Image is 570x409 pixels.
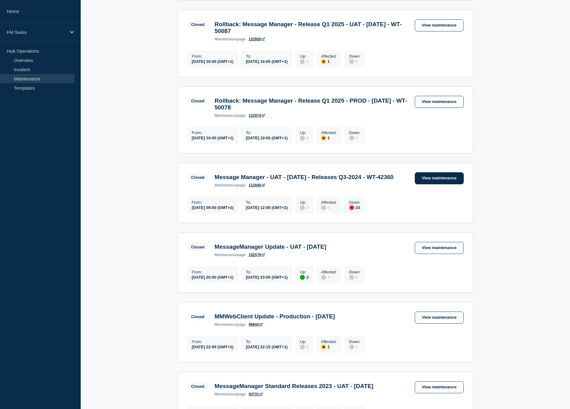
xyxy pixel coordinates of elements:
[349,270,361,274] p: Down :
[249,183,265,187] a: 112840
[321,136,326,141] div: affected
[321,270,337,274] p: Affected :
[215,113,237,118] span: maintenance
[215,322,237,327] span: maintenance
[192,205,234,210] div: [DATE] 09:00 (GMT+2)
[249,392,263,396] a: 93731
[349,339,361,344] p: Down :
[300,339,309,344] p: Up :
[215,313,335,320] h3: MMWebClient Update - Production - [DATE]
[191,384,204,389] div: Closed
[192,274,234,280] div: [DATE] 20:00 (GMT+1)
[215,392,237,396] span: maintenance
[246,339,288,344] p: To :
[191,175,204,180] div: Closed
[349,54,361,59] p: Down :
[215,183,237,187] span: maintenance
[246,205,288,210] div: [DATE] 12:00 (GMT+2)
[249,113,265,118] a: 122874
[191,245,204,249] div: Closed
[349,344,361,350] div: 0
[246,54,288,59] p: To :
[349,205,354,210] div: down
[215,37,246,41] p: page
[300,345,305,350] div: disabled
[300,135,309,141] div: 0
[349,59,361,64] div: 0
[246,200,288,205] p: To :
[300,274,309,280] div: 2
[300,59,305,64] div: disabled
[349,136,354,141] div: disabled
[215,21,409,35] h3: Rollback: Message Manager - Release Q1 2025 - UAT - [DATE] - WT-50087
[349,345,354,350] div: disabled
[300,54,309,59] p: Up :
[300,130,309,135] p: Up :
[215,253,246,257] p: page
[321,205,337,210] div: 0
[321,345,326,350] div: affected
[215,97,409,111] h3: Rollback: Message Manager - Release Q1 2025 - PROD - [DATE] - WT-50078
[321,135,337,141] div: 1
[415,172,463,184] a: View maintenance
[249,37,265,41] a: 122926
[415,381,463,393] a: View maintenance
[246,344,288,349] div: [DATE] 22:15 (GMT+1)
[300,200,309,205] p: Up :
[349,130,361,135] p: Down :
[300,270,309,274] p: Up :
[321,205,326,210] div: disabled
[192,130,234,135] p: From :
[300,59,309,64] div: 0
[246,274,288,280] div: [DATE] 23:00 (GMT+1)
[215,392,246,396] p: page
[215,243,326,250] h3: MessageManager Update - UAT - [DATE]
[192,59,234,64] div: [DATE] 16:00 (GMT+1)
[215,253,237,257] span: maintenance
[192,200,234,205] p: From :
[349,205,361,210] div: 23
[321,274,337,280] div: 0
[191,314,204,319] div: Closed
[321,130,337,135] p: Affected :
[215,37,237,41] span: maintenance
[300,344,309,350] div: 0
[321,59,337,64] div: 1
[300,275,305,280] div: up
[191,22,204,27] div: Closed
[192,270,234,274] p: From :
[300,136,305,141] div: disabled
[249,253,265,257] a: 102579
[321,54,337,59] p: Affected :
[7,30,66,35] p: FM Swiss
[192,339,234,344] p: From :
[249,322,263,327] a: 96844
[349,135,361,141] div: 0
[192,344,234,349] div: [DATE] 22:00 (GMT+1)
[415,19,463,31] a: View maintenance
[215,322,246,327] p: page
[192,54,234,59] p: From :
[321,275,326,280] div: disabled
[321,200,337,205] p: Affected :
[246,59,288,64] div: [DATE] 16:05 (GMT+1)
[215,183,246,187] p: page
[321,339,337,344] p: Affected :
[215,174,394,181] h3: Message Manager - UAT - [DATE] - Releases Q3-2024 - WT-42360
[349,200,361,205] p: Down :
[246,130,288,135] p: To :
[415,96,463,108] a: View maintenance
[192,135,234,140] div: [DATE] 10:00 (GMT+1)
[321,344,337,350] div: 1
[300,205,309,210] div: 0
[349,274,361,280] div: 0
[215,383,374,390] h3: MessageManager Standard Releases 2023 - UAT - [DATE]
[246,270,288,274] p: To :
[349,59,354,64] div: disabled
[321,59,326,64] div: affected
[415,312,463,324] a: View maintenance
[300,205,305,210] div: disabled
[215,113,246,118] p: page
[415,242,463,254] a: View maintenance
[349,275,354,280] div: disabled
